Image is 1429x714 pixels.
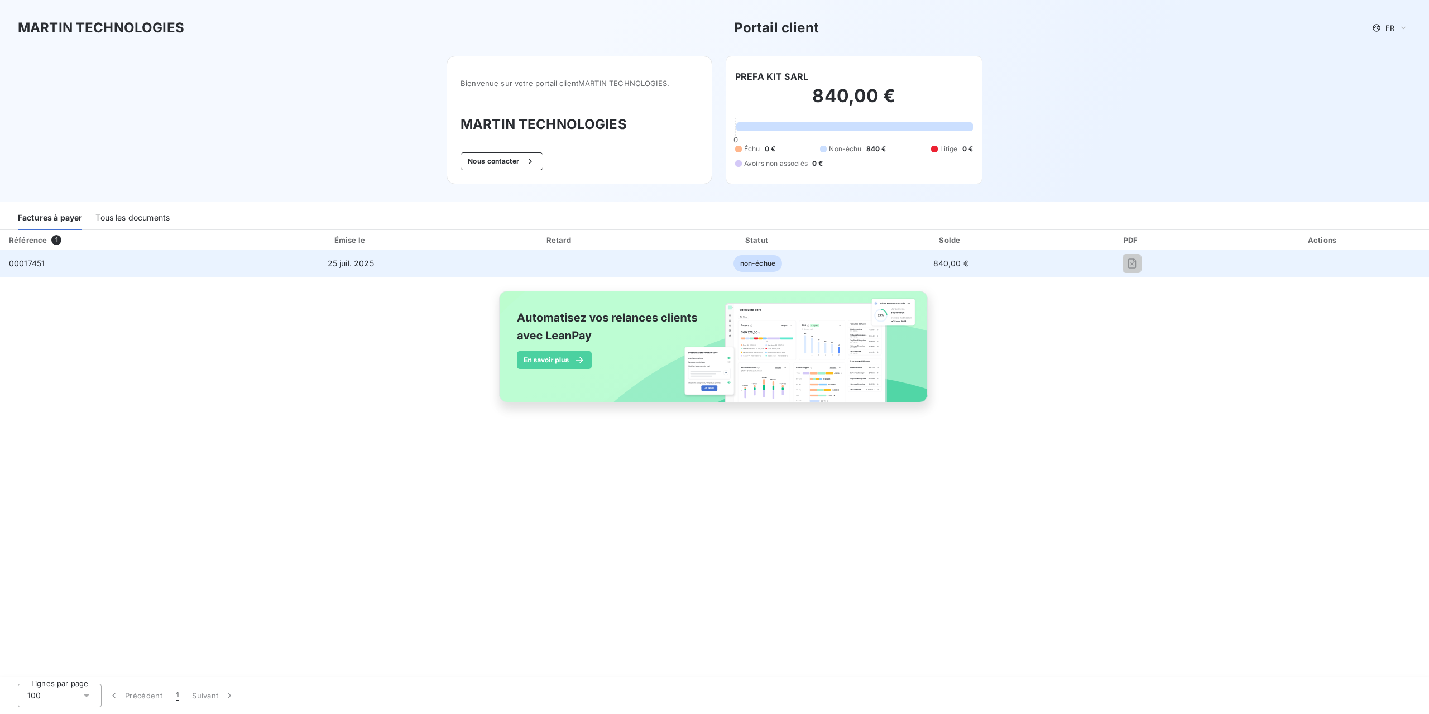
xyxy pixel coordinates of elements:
button: 1 [169,684,185,707]
span: 1 [51,235,61,245]
h3: MARTIN TECHNOLOGIES [18,18,184,38]
span: 0 [733,135,738,144]
span: non-échue [733,255,782,272]
span: 100 [27,690,41,701]
div: Retard [462,234,658,246]
button: Suivant [185,684,242,707]
div: Émise le [244,234,457,246]
span: Litige [940,144,958,154]
span: FR [1385,23,1394,32]
span: 0 € [812,159,823,169]
div: Référence [9,236,47,245]
span: 0 € [765,144,775,154]
h3: MARTIN TECHNOLOGIES [461,114,698,135]
span: 1 [176,690,179,701]
span: Avoirs non associés [744,159,808,169]
span: 00017451 [9,258,45,268]
span: Bienvenue sur votre portail client MARTIN TECHNOLOGIES . [461,79,698,88]
span: 840,00 € [933,258,968,268]
div: Factures à payer [18,207,82,230]
div: Tous les documents [95,207,170,230]
span: 25 juil. 2025 [328,258,374,268]
h2: 840,00 € [735,85,973,118]
span: 840 € [866,144,886,154]
div: Solde [858,234,1044,246]
img: banner [489,284,940,421]
button: Précédent [102,684,169,707]
span: Échu [744,144,760,154]
h6: PREFA KIT SARL [735,70,808,83]
span: 0 € [962,144,973,154]
div: Actions [1220,234,1427,246]
span: Non-échu [829,144,861,154]
button: Nous contacter [461,152,543,170]
div: Statut [662,234,853,246]
div: PDF [1048,234,1215,246]
h3: Portail client [734,18,819,38]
